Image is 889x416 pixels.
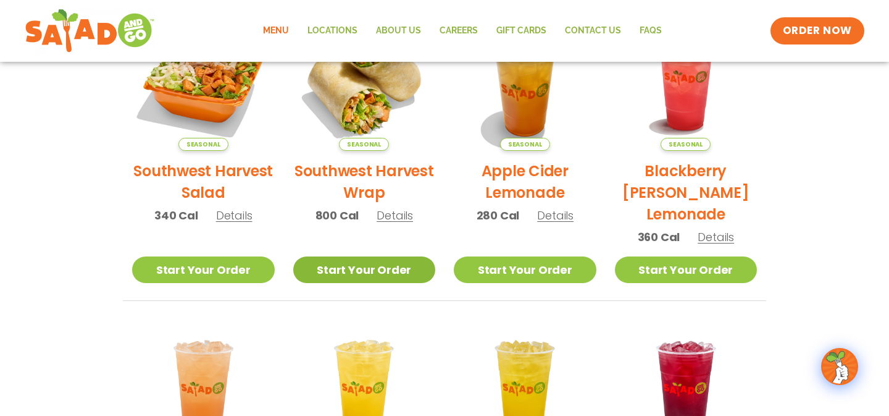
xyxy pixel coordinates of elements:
[25,6,155,56] img: new-SAG-logo-768×292
[477,207,520,224] span: 280 Cal
[132,160,275,203] h2: Southwest Harvest Salad
[537,208,574,223] span: Details
[615,8,758,151] img: Product photo for Blackberry Bramble Lemonade
[254,17,671,45] nav: Menu
[487,17,556,45] a: GIFT CARDS
[367,17,430,45] a: About Us
[293,160,436,203] h2: Southwest Harvest Wrap
[216,208,253,223] span: Details
[698,229,734,245] span: Details
[298,17,367,45] a: Locations
[254,17,298,45] a: Menu
[638,229,680,245] span: 360 Cal
[377,208,413,223] span: Details
[661,138,711,151] span: Seasonal
[454,257,596,283] a: Start Your Order
[178,138,228,151] span: Seasonal
[783,23,852,38] span: ORDER NOW
[615,257,758,283] a: Start Your Order
[454,160,596,203] h2: Apple Cider Lemonade
[615,160,758,225] h2: Blackberry [PERSON_NAME] Lemonade
[293,8,436,151] img: Product photo for Southwest Harvest Wrap
[315,207,359,224] span: 800 Cal
[132,257,275,283] a: Start Your Order
[630,17,671,45] a: FAQs
[454,8,596,151] img: Product photo for Apple Cider Lemonade
[430,17,487,45] a: Careers
[822,349,857,384] img: wpChatIcon
[339,138,389,151] span: Seasonal
[154,207,198,224] span: 340 Cal
[293,257,436,283] a: Start Your Order
[132,8,275,151] img: Product photo for Southwest Harvest Salad
[770,17,864,45] a: ORDER NOW
[556,17,630,45] a: Contact Us
[500,138,550,151] span: Seasonal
